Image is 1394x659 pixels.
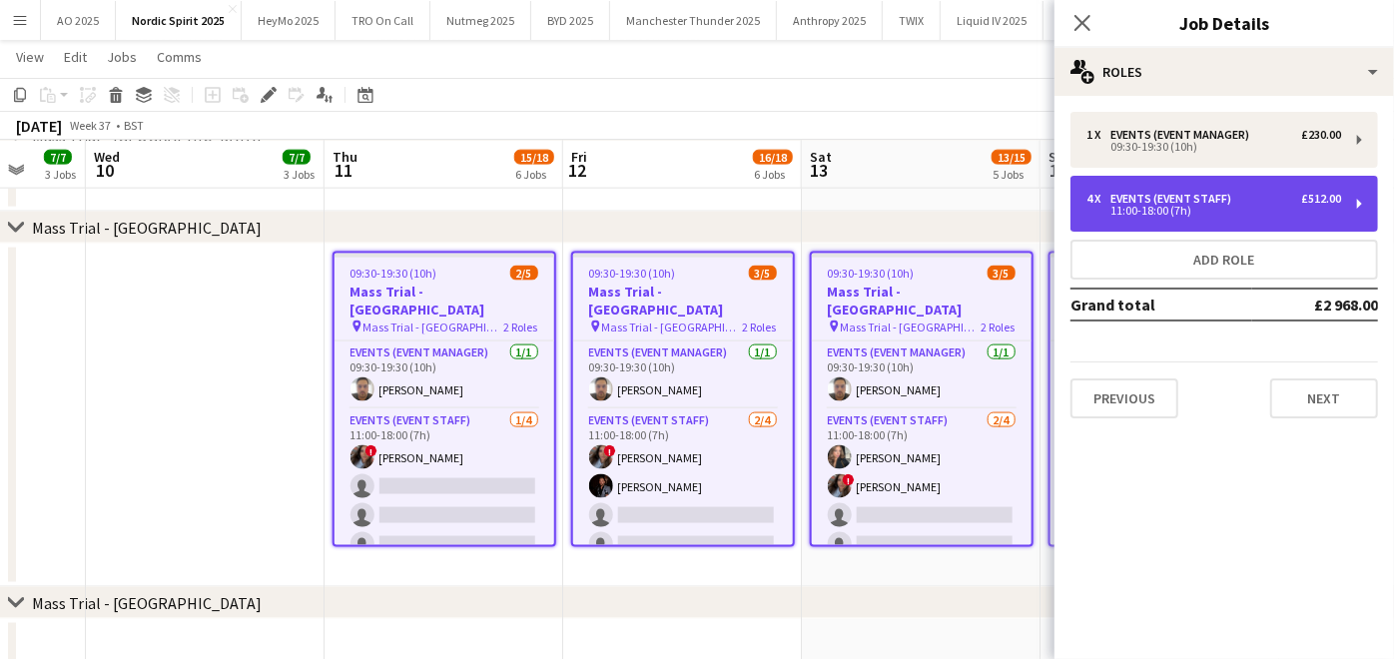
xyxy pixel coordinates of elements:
[1086,128,1110,142] div: 1 x
[810,252,1034,547] app-job-card: 09:30-19:30 (10h)3/5Mass Trial - [GEOGRAPHIC_DATA] Mass Trial - [GEOGRAPHIC_DATA]2 RolesEvents (E...
[568,159,587,182] span: 12
[242,1,336,40] button: HeyMo 2025
[573,409,793,564] app-card-role: Events (Event Staff)2/411:00-18:00 (7h)![PERSON_NAME][PERSON_NAME]
[504,320,538,334] span: 2 Roles
[1054,10,1394,36] h3: Job Details
[743,320,777,334] span: 2 Roles
[573,341,793,409] app-card-role: Events (Event Manager)1/109:30-19:30 (10h)[PERSON_NAME]
[812,283,1032,319] h3: Mass Trial - [GEOGRAPHIC_DATA]
[1044,1,1142,40] button: Genesis 2025
[333,252,556,547] app-job-card: 09:30-19:30 (10h)2/5Mass Trial - [GEOGRAPHIC_DATA] Mass Trial - [GEOGRAPHIC_DATA]2 RolesEvents (E...
[1252,289,1378,321] td: £2 968.00
[610,1,777,40] button: Manchester Thunder 2025
[1301,128,1341,142] div: £230.00
[510,266,538,281] span: 2/5
[843,474,855,486] span: !
[64,48,87,66] span: Edit
[812,341,1032,409] app-card-role: Events (Event Manager)1/109:30-19:30 (10h)[PERSON_NAME]
[1270,378,1378,418] button: Next
[45,167,76,182] div: 3 Jobs
[571,252,795,547] app-job-card: 09:30-19:30 (10h)3/5Mass Trial - [GEOGRAPHIC_DATA] Mass Trial - [GEOGRAPHIC_DATA]2 RolesEvents (E...
[841,320,982,334] span: Mass Trial - [GEOGRAPHIC_DATA]
[335,341,554,409] app-card-role: Events (Event Manager)1/109:30-19:30 (10h)[PERSON_NAME]
[1054,48,1394,96] div: Roles
[988,266,1016,281] span: 3/5
[330,159,357,182] span: 11
[777,1,883,40] button: Anthropy 2025
[514,150,554,165] span: 15/18
[571,148,587,166] span: Fri
[812,409,1032,564] app-card-role: Events (Event Staff)2/411:00-18:00 (7h)[PERSON_NAME]![PERSON_NAME]
[810,148,832,166] span: Sat
[1048,252,1272,547] app-job-card: 09:30-19:30 (10h)3/5Mass Trial - [GEOGRAPHIC_DATA] Mass Trial - [GEOGRAPHIC_DATA]2 RolesEvents (E...
[992,150,1032,165] span: 13/15
[1070,289,1252,321] td: Grand total
[941,1,1044,40] button: Liquid IV 2025
[363,320,504,334] span: Mass Trial - [GEOGRAPHIC_DATA]
[283,150,311,165] span: 7/7
[1086,206,1341,216] div: 11:00-18:00 (7h)
[94,148,120,166] span: Wed
[335,283,554,319] h3: Mass Trial - [GEOGRAPHIC_DATA]
[1070,240,1378,280] button: Add role
[430,1,531,40] button: Nutmeg 2025
[149,44,210,70] a: Comms
[589,266,676,281] span: 09:30-19:30 (10h)
[753,150,793,165] span: 16/18
[1050,409,1270,564] app-card-role: Events (Event Staff)2/411:00-18:00 (7h)[PERSON_NAME]![PERSON_NAME]
[44,150,72,165] span: 7/7
[573,283,793,319] h3: Mass Trial - [GEOGRAPHIC_DATA]
[365,445,377,457] span: !
[1045,159,1072,182] span: 14
[284,167,315,182] div: 3 Jobs
[602,320,743,334] span: Mass Trial - [GEOGRAPHIC_DATA]
[350,266,437,281] span: 09:30-19:30 (10h)
[1048,148,1072,166] span: Sun
[91,159,120,182] span: 10
[604,445,616,457] span: !
[1050,283,1270,319] h3: Mass Trial - [GEOGRAPHIC_DATA]
[807,159,832,182] span: 13
[8,44,52,70] a: View
[99,44,145,70] a: Jobs
[754,167,792,182] div: 6 Jobs
[883,1,941,40] button: TWIX
[333,148,357,166] span: Thu
[41,1,116,40] button: AO 2025
[157,48,202,66] span: Comms
[16,48,44,66] span: View
[828,266,915,281] span: 09:30-19:30 (10h)
[1050,341,1270,409] app-card-role: Events (Event Manager)1/109:30-19:30 (10h)[PERSON_NAME]
[124,118,144,133] div: BST
[32,218,262,238] div: Mass Trial - [GEOGRAPHIC_DATA]
[1086,192,1110,206] div: 4 x
[1070,378,1178,418] button: Previous
[1301,192,1341,206] div: £512.00
[336,1,430,40] button: TRO On Call
[335,409,554,564] app-card-role: Events (Event Staff)1/411:00-18:00 (7h)![PERSON_NAME]
[16,116,62,136] div: [DATE]
[1110,192,1239,206] div: Events (Event Staff)
[515,167,553,182] div: 6 Jobs
[749,266,777,281] span: 3/5
[982,320,1016,334] span: 2 Roles
[66,118,116,133] span: Week 37
[107,48,137,66] span: Jobs
[531,1,610,40] button: BYD 2025
[32,593,262,613] div: Mass Trial - [GEOGRAPHIC_DATA]
[993,167,1031,182] div: 5 Jobs
[56,44,95,70] a: Edit
[1110,128,1257,142] div: Events (Event Manager)
[1086,142,1341,152] div: 09:30-19:30 (10h)
[116,1,242,40] button: Nordic Spirit 2025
